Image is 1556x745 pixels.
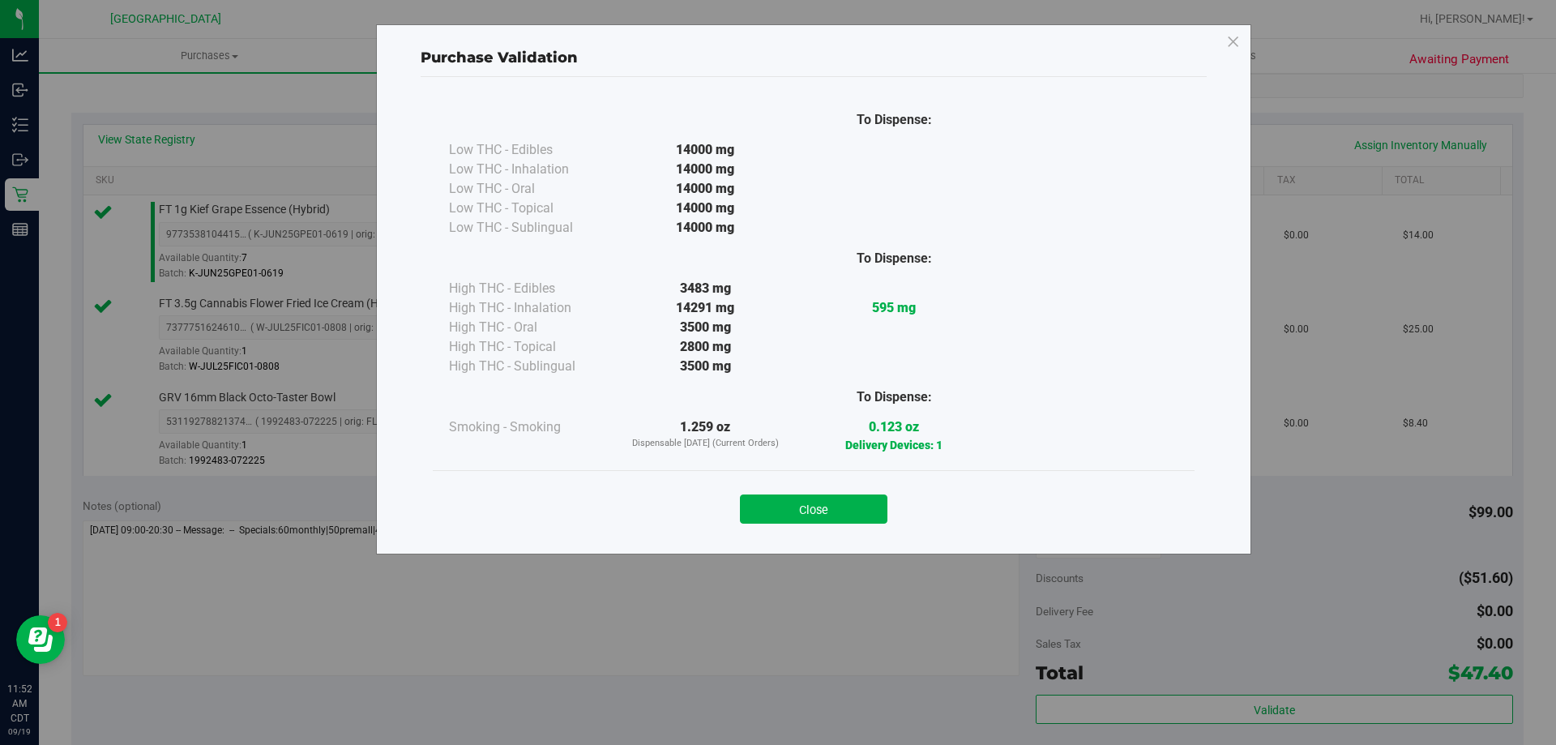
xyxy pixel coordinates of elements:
[800,387,989,407] div: To Dispense:
[740,495,887,524] button: Close
[449,417,611,437] div: Smoking - Smoking
[611,298,800,318] div: 14291 mg
[449,199,611,218] div: Low THC - Topical
[800,437,989,454] p: Delivery Devices: 1
[611,337,800,357] div: 2800 mg
[611,160,800,179] div: 14000 mg
[449,179,611,199] div: Low THC - Oral
[449,337,611,357] div: High THC - Topical
[611,357,800,376] div: 3500 mg
[611,179,800,199] div: 14000 mg
[449,160,611,179] div: Low THC - Inhalation
[449,298,611,318] div: High THC - Inhalation
[869,419,919,435] strong: 0.123 oz
[611,279,800,298] div: 3483 mg
[16,615,65,664] iframe: Resource center
[449,140,611,160] div: Low THC - Edibles
[611,417,800,451] div: 1.259 oz
[449,357,611,376] div: High THC - Sublingual
[611,437,800,451] p: Dispensable [DATE] (Current Orders)
[611,318,800,337] div: 3500 mg
[800,249,989,268] div: To Dispense:
[611,140,800,160] div: 14000 mg
[800,110,989,130] div: To Dispense:
[872,300,916,315] strong: 595 mg
[449,218,611,238] div: Low THC - Sublingual
[449,318,611,337] div: High THC - Oral
[449,279,611,298] div: High THC - Edibles
[611,218,800,238] div: 14000 mg
[421,49,578,66] span: Purchase Validation
[48,613,67,632] iframe: Resource center unread badge
[611,199,800,218] div: 14000 mg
